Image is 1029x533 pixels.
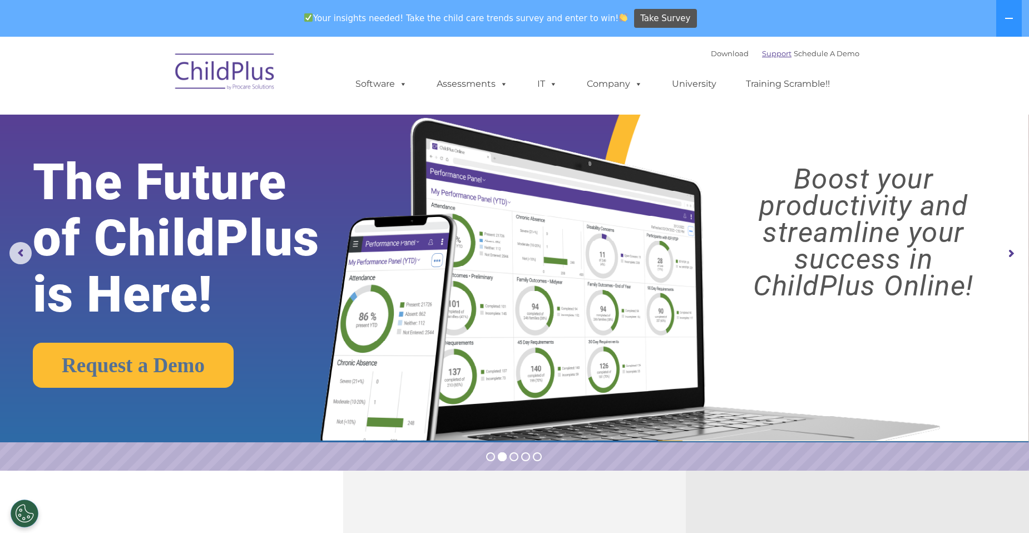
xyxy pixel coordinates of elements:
[304,13,313,22] img: ✅
[299,7,632,29] span: Your insights needed! Take the child care trends survey and enter to win!
[762,49,791,58] a: Support
[155,119,202,127] span: Phone number
[426,73,519,95] a: Assessments
[170,46,281,101] img: ChildPlus by Procare Solutions
[640,9,690,28] span: Take Survey
[794,49,859,58] a: Schedule A Demo
[344,73,418,95] a: Software
[711,49,749,58] a: Download
[711,49,859,58] font: |
[576,73,654,95] a: Company
[661,73,728,95] a: University
[619,13,627,22] img: 👏
[526,73,568,95] a: IT
[33,154,362,323] rs-layer: The Future of ChildPlus is Here!
[155,73,189,82] span: Last name
[33,343,234,388] a: Request a Demo
[711,166,1016,299] rs-layer: Boost your productivity and streamline your success in ChildPlus Online!
[11,500,38,527] button: Cookies Settings
[634,9,697,28] a: Take Survey
[735,73,841,95] a: Training Scramble!!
